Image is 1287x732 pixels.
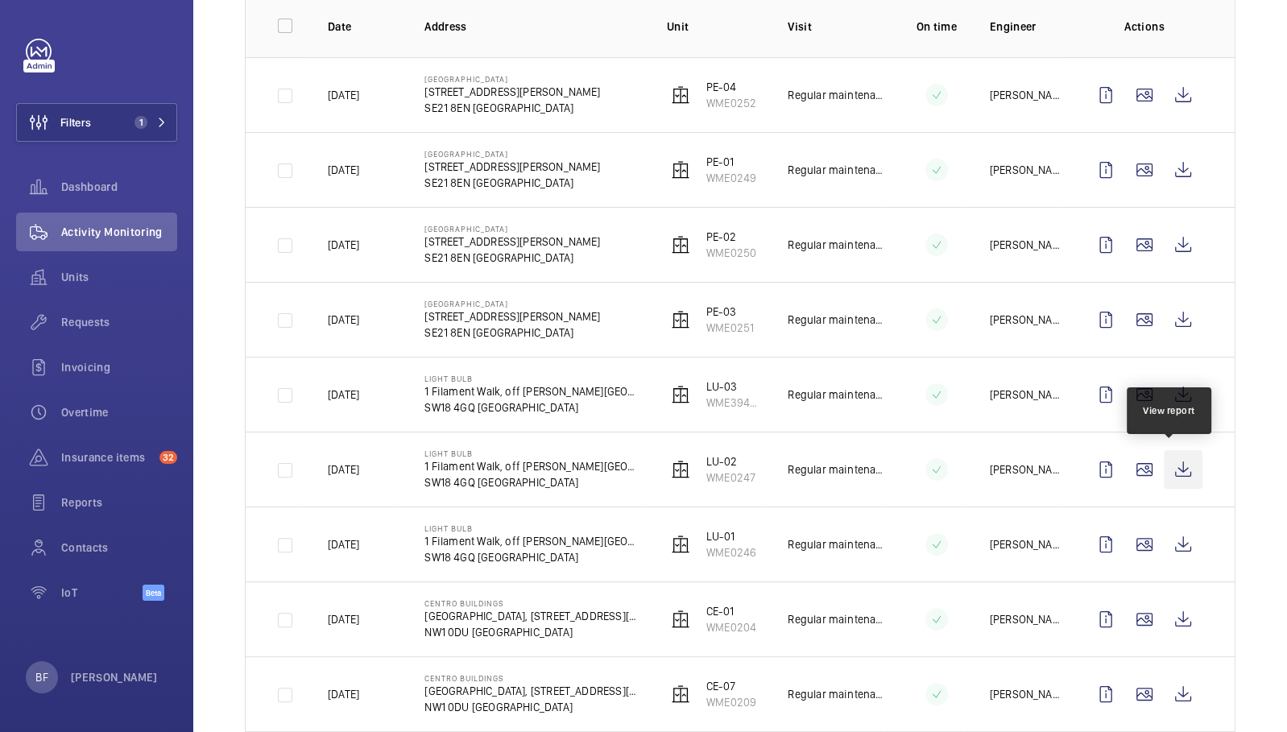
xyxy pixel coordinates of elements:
img: elevator.svg [671,684,690,704]
p: Regular maintenance [788,162,883,178]
img: elevator.svg [671,235,690,254]
p: WME0204 [706,619,756,635]
p: WME0247 [706,469,755,486]
span: Contacts [61,540,177,556]
img: elevator.svg [671,460,690,479]
p: SE21 8EN [GEOGRAPHIC_DATA] [424,100,600,116]
p: [STREET_ADDRESS][PERSON_NAME] [424,159,600,175]
p: [DATE] [328,686,359,702]
p: [DATE] [328,611,359,627]
p: WME0250 [706,245,756,261]
span: IoT [61,585,143,601]
p: WME0251 [706,320,754,336]
p: [STREET_ADDRESS][PERSON_NAME] [424,308,600,325]
p: CE-01 [706,603,756,619]
p: [DATE] [328,312,359,328]
span: Overtime [61,404,177,420]
p: PE-01 [706,154,756,170]
p: SW18 4GQ [GEOGRAPHIC_DATA] [424,474,641,490]
p: [GEOGRAPHIC_DATA], [STREET_ADDRESS][PERSON_NAME] [424,683,641,699]
p: BF [35,669,48,685]
img: elevator.svg [671,85,690,105]
p: Regular maintenance [788,461,883,478]
p: Light Bulb [424,449,641,458]
p: [PERSON_NAME] [71,669,158,685]
p: WME0209 [706,694,756,710]
p: WME0252 [706,95,756,111]
img: elevator.svg [671,535,690,554]
p: On time [909,19,964,35]
p: [GEOGRAPHIC_DATA] [424,149,600,159]
p: NW1 0DU [GEOGRAPHIC_DATA] [424,624,641,640]
p: LU-01 [706,528,756,544]
p: WME0246 [706,544,756,560]
p: Date [328,19,399,35]
p: Regular maintenance [788,611,883,627]
p: [DATE] [328,461,359,478]
p: [PERSON_NAME] [990,536,1061,552]
p: Regular maintenance [788,536,883,552]
span: Reports [61,494,177,511]
p: SE21 8EN [GEOGRAPHIC_DATA] [424,175,600,191]
p: LU-02 [706,453,755,469]
p: Regular maintenance [788,87,883,103]
p: Address [424,19,641,35]
p: [DATE] [328,387,359,403]
p: [DATE] [328,162,359,178]
p: [GEOGRAPHIC_DATA] [424,224,600,234]
p: NW1 0DU [GEOGRAPHIC_DATA] [424,699,641,715]
span: Filters [60,114,91,130]
p: WME0249 [706,170,756,186]
p: SE21 8EN [GEOGRAPHIC_DATA] [424,325,600,341]
span: Invoicing [61,359,177,375]
img: elevator.svg [671,610,690,629]
img: elevator.svg [671,160,690,180]
p: Regular maintenance [788,686,883,702]
p: 1 Filament Walk, off [PERSON_NAME][GEOGRAPHIC_DATA], [424,533,641,549]
p: Unit [667,19,762,35]
span: 1 [134,116,147,129]
p: SW18 4GQ [GEOGRAPHIC_DATA] [424,399,641,416]
p: [DATE] [328,237,359,253]
img: elevator.svg [671,385,690,404]
p: [PERSON_NAME] [990,87,1061,103]
p: Centro Buildings [424,673,641,683]
p: PE-04 [706,79,756,95]
p: Visit [788,19,883,35]
p: Light Bulb [424,374,641,383]
span: Dashboard [61,179,177,195]
p: Centro Buildings [424,598,641,608]
p: [PERSON_NAME] [990,237,1061,253]
span: Activity Monitoring [61,224,177,240]
button: Filters1 [16,103,177,142]
p: CE-07 [706,678,756,694]
p: 1 Filament Walk, off [PERSON_NAME][GEOGRAPHIC_DATA], [424,383,641,399]
p: [DATE] [328,87,359,103]
p: PE-02 [706,229,756,245]
p: LU-03 [706,378,762,395]
p: [DATE] [328,536,359,552]
p: [PERSON_NAME] [990,461,1061,478]
span: Requests [61,314,177,330]
p: WME39497086 [706,395,762,411]
div: View report [1143,403,1195,418]
p: [STREET_ADDRESS][PERSON_NAME] [424,84,600,100]
p: SE21 8EN [GEOGRAPHIC_DATA] [424,250,600,266]
p: [STREET_ADDRESS][PERSON_NAME] [424,234,600,250]
p: [PERSON_NAME] [990,686,1061,702]
p: [PERSON_NAME] [990,611,1061,627]
p: [PERSON_NAME] [990,387,1061,403]
p: 1 Filament Walk, off [PERSON_NAME][GEOGRAPHIC_DATA], [424,458,641,474]
p: Regular maintenance [788,237,883,253]
span: Units [61,269,177,285]
p: Actions [1086,19,1202,35]
p: [GEOGRAPHIC_DATA] [424,74,600,84]
img: elevator.svg [671,310,690,329]
p: [PERSON_NAME] [990,312,1061,328]
p: SW18 4GQ [GEOGRAPHIC_DATA] [424,549,641,565]
p: [PERSON_NAME] [990,162,1061,178]
p: Regular maintenance [788,387,883,403]
p: [GEOGRAPHIC_DATA], [STREET_ADDRESS][PERSON_NAME] [424,608,641,624]
p: Regular maintenance [788,312,883,328]
p: Light Bulb [424,523,641,533]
